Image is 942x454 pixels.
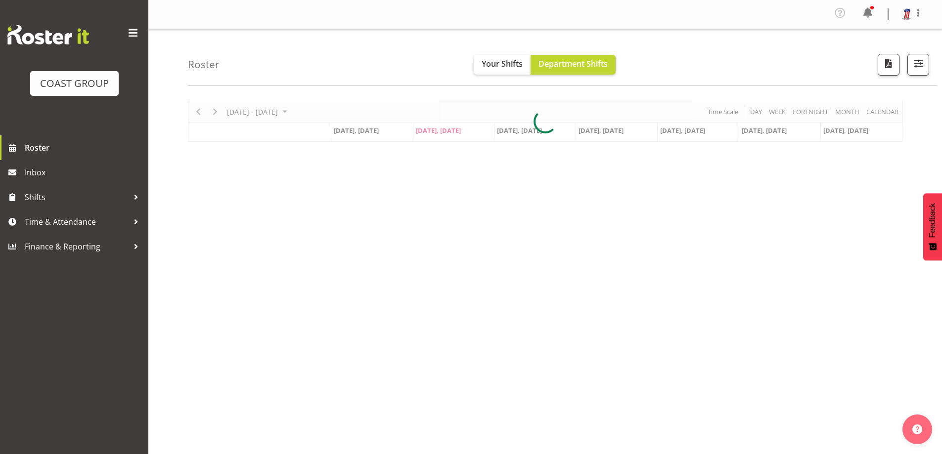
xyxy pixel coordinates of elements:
[531,55,616,75] button: Department Shifts
[907,54,929,76] button: Filter Shifts
[538,58,608,69] span: Department Shifts
[482,58,523,69] span: Your Shifts
[928,203,937,238] span: Feedback
[25,165,143,180] span: Inbox
[7,25,89,44] img: Rosterit website logo
[900,8,912,20] img: harley-wongpayuke2a02cfbbb7d6b0b72bf82c4d2da330d.png
[25,140,143,155] span: Roster
[474,55,531,75] button: Your Shifts
[25,214,129,229] span: Time & Attendance
[912,424,922,434] img: help-xxl-2.png
[25,239,129,254] span: Finance & Reporting
[25,190,129,205] span: Shifts
[188,59,220,70] h4: Roster
[40,76,109,91] div: COAST GROUP
[923,193,942,260] button: Feedback - Show survey
[878,54,899,76] button: Download a PDF of the roster according to the set date range.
